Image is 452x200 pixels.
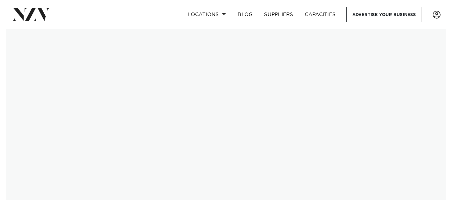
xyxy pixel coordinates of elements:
a: SUPPLIERS [258,7,299,22]
a: Locations [182,7,232,22]
img: nzv-logo.png [11,8,50,21]
a: Advertise your business [346,7,422,22]
a: Capacities [299,7,342,22]
a: BLOG [232,7,258,22]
